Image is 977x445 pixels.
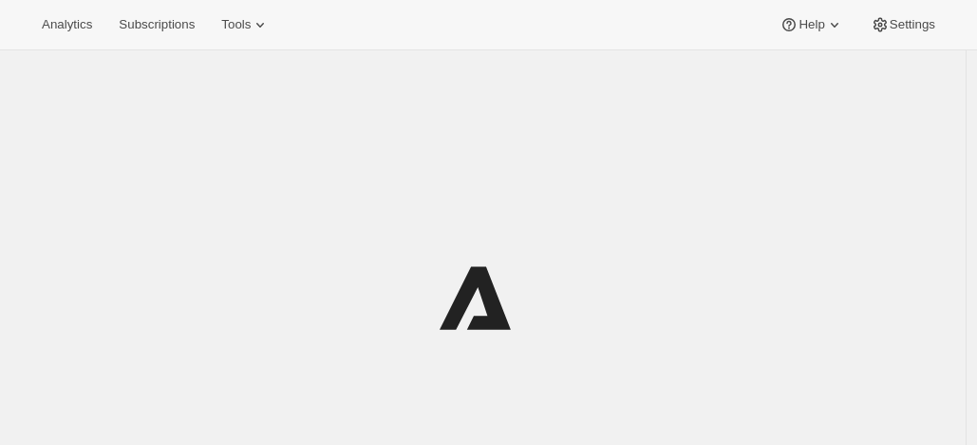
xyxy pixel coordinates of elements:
span: Tools [221,17,251,32]
button: Help [768,11,855,38]
span: Subscriptions [119,17,195,32]
button: Settings [859,11,947,38]
button: Subscriptions [107,11,206,38]
span: Analytics [42,17,92,32]
span: Help [799,17,824,32]
button: Tools [210,11,281,38]
button: Analytics [30,11,103,38]
span: Settings [890,17,935,32]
